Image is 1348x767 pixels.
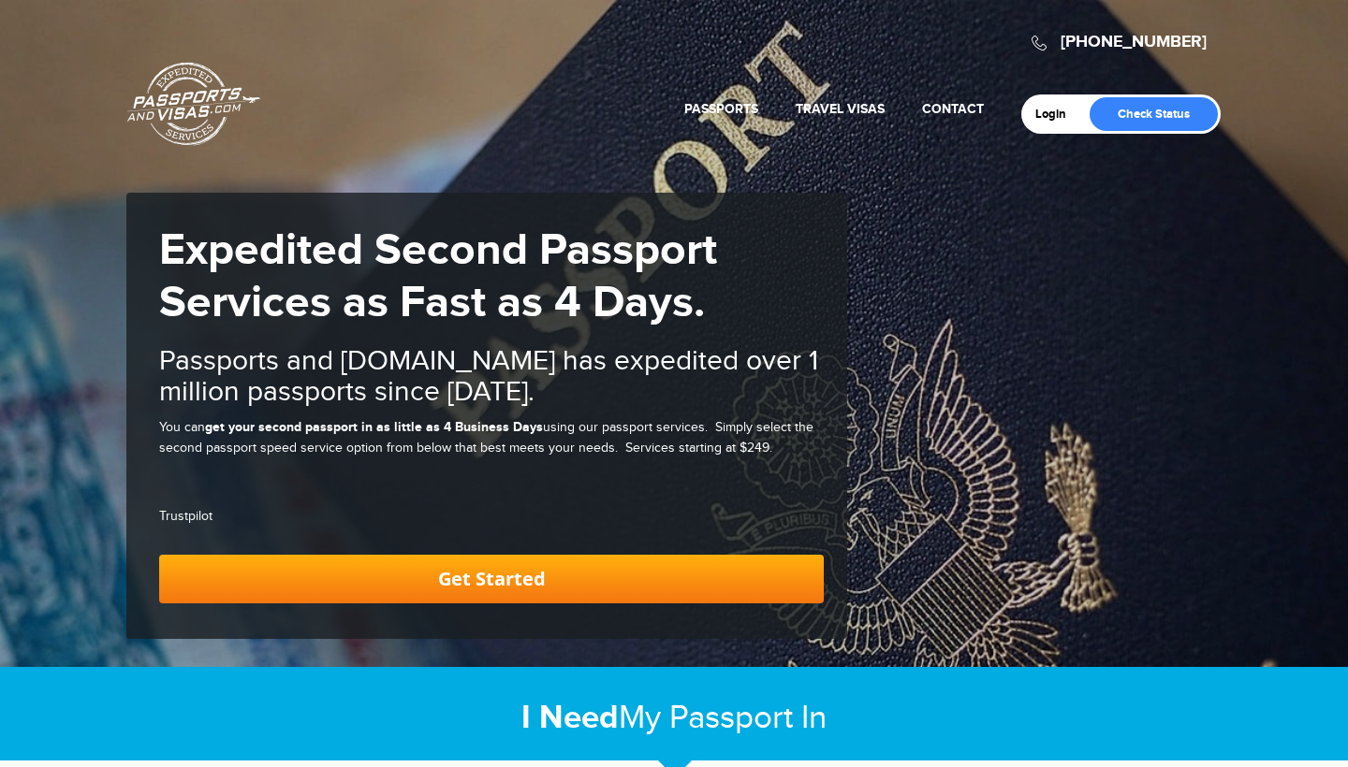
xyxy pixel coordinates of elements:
[669,699,827,737] span: Passport In
[684,101,758,117] a: Passports
[521,698,619,738] strong: I Need
[159,555,824,603] a: Get Started
[159,417,824,459] p: You can using our passport services. Simply select the second passport speed service option from ...
[922,101,984,117] a: Contact
[205,419,543,435] strong: get your second passport in as little as 4 Business Days
[796,101,885,117] a: Travel Visas
[1035,107,1079,122] a: Login
[126,698,1222,738] h2: My
[159,224,717,330] strong: Expedited Second Passport Services as Fast as 4 Days.
[127,62,260,146] a: Passports & [DOMAIN_NAME]
[1061,32,1207,52] a: [PHONE_NUMBER]
[1090,97,1218,131] a: Check Status
[159,346,824,408] h2: Passports and [DOMAIN_NAME] has expedited over 1 million passports since [DATE].
[159,509,212,524] a: Trustpilot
